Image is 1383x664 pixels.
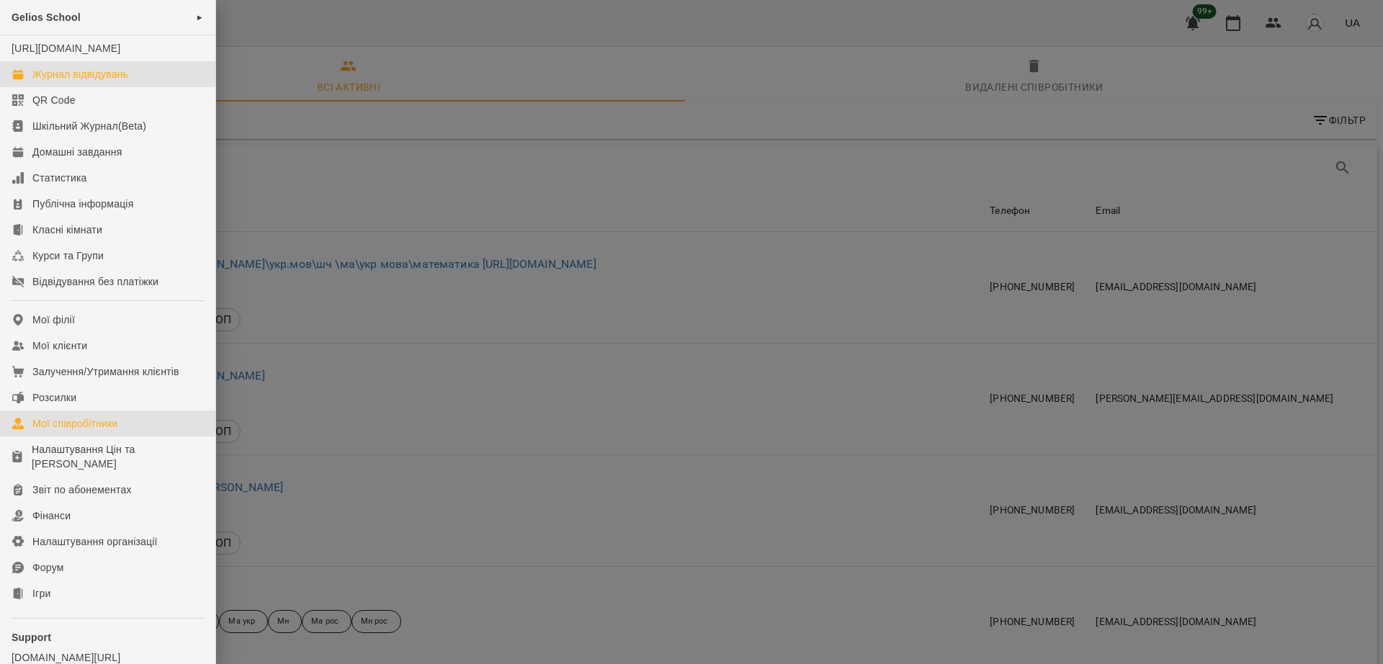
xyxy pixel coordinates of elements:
[32,67,128,81] div: Журнал відвідувань
[32,483,132,497] div: Звіт по абонементах
[32,442,204,471] div: Налаштування Цін та [PERSON_NAME]
[32,338,87,353] div: Мої клієнти
[12,42,120,54] a: [URL][DOMAIN_NAME]
[32,274,158,289] div: Відвідування без платіжки
[32,390,76,405] div: Розсилки
[32,223,102,237] div: Класні кімнати
[32,93,76,107] div: QR Code
[32,508,71,523] div: Фінанси
[32,119,146,133] div: Шкільний Журнал(Beta)
[32,313,75,327] div: Мої філії
[12,630,204,645] p: Support
[196,12,204,23] span: ►
[32,534,158,549] div: Налаштування організації
[32,416,118,431] div: Мої співробітники
[32,248,104,263] div: Курси та Групи
[32,197,133,211] div: Публічна інформація
[32,364,179,379] div: Залучення/Утримання клієнтів
[32,560,64,575] div: Форум
[32,586,50,601] div: Ігри
[32,145,122,159] div: Домашні завдання
[32,171,87,185] div: Статистика
[12,12,81,23] span: Gelios School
